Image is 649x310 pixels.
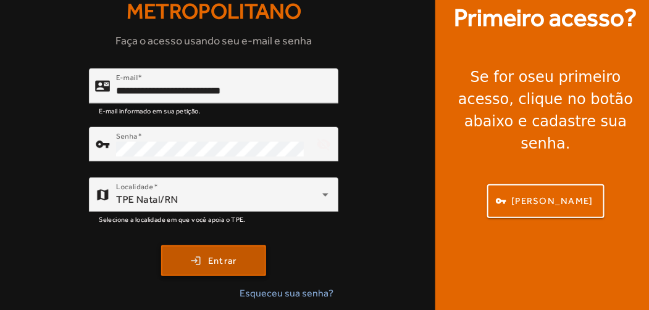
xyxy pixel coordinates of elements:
mat-icon: vpn_key [95,137,110,152]
mat-hint: E-mail informado em sua petição. [99,104,201,117]
strong: seu primeiro acesso [458,68,621,108]
button: Entrar [161,245,266,276]
span: Esqueceu sua senha? [240,286,333,301]
button: [PERSON_NAME] [487,184,605,218]
mat-icon: contact_mail [95,79,110,94]
span: Faça o acesso usando seu e-mail e senha [115,32,312,49]
mat-label: E-mail [116,73,138,82]
span: [PERSON_NAME] [512,194,593,208]
mat-hint: Selecione a localidade em que você apoia o TPE. [99,212,246,226]
div: Se for o , clique no botão abaixo e cadastre sua senha. [450,66,642,155]
mat-icon: visibility_off [309,129,338,159]
span: TPE Natal/RN [116,194,178,205]
mat-label: Senha [116,132,138,141]
span: Entrar [208,254,237,268]
mat-icon: map [95,187,110,202]
mat-label: Localidade [116,182,154,191]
